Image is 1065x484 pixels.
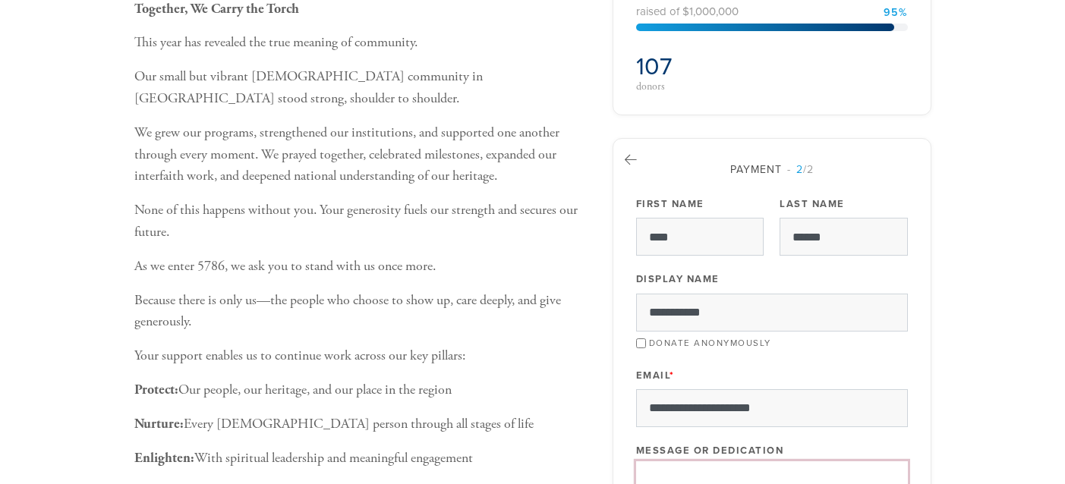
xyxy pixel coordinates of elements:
[636,81,767,92] div: donors
[636,369,675,382] label: Email
[134,381,178,398] b: Protect:
[636,272,720,286] label: Display Name
[649,338,771,348] label: Donate Anonymously
[636,6,908,17] div: raised of $1,000,000
[134,379,590,401] p: Our people, our heritage, and our place in the region
[134,449,194,467] b: Enlighten:
[134,66,590,110] p: Our small but vibrant [DEMOGRAPHIC_DATA] community in [GEOGRAPHIC_DATA] stood strong, shoulder to...
[636,162,908,178] div: Payment
[134,448,590,470] p: With spiritual leadership and meaningful engagement
[134,32,590,54] p: This year has revealed the true meaning of community.
[787,163,814,176] span: /2
[636,197,704,211] label: First Name
[134,415,184,432] b: Nurture:
[134,200,590,244] p: None of this happens without you. Your generosity fuels our strength and secures our future.
[670,369,675,382] span: This field is required.
[134,345,590,367] p: Your support enables us to continue work across our key pillars:
[796,163,803,176] span: 2
[636,444,784,457] label: Message or dedication
[134,122,590,187] p: We grew our programs, strengthened our institutions, and supported one another through every mome...
[636,52,767,81] h2: 107
[884,8,908,18] div: 95%
[780,197,845,211] label: Last Name
[134,290,590,334] p: Because there is only us—the people who choose to show up, care deeply, and give generously.
[134,256,590,278] p: As we enter 5786, we ask you to stand with us once more.
[134,413,590,435] p: Every [DEMOGRAPHIC_DATA] person through all stages of life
